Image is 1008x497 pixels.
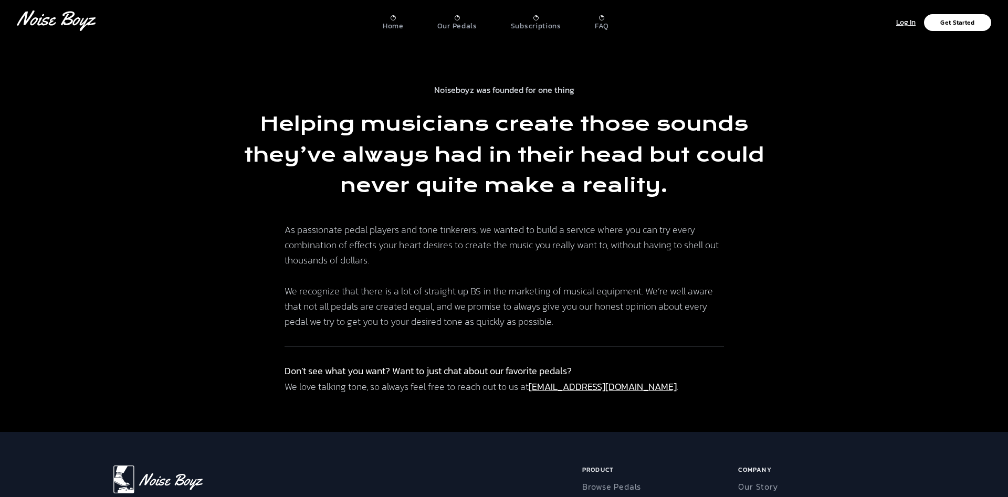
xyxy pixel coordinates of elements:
p: Home [383,22,404,31]
h6: Product [582,466,734,478]
p: Subscriptions [511,22,561,31]
h1: Helping musicians create those sounds they’ve always had in their head but could never quite make... [211,109,797,201]
a: Home [383,11,404,31]
a: Our Pedals [437,11,477,31]
a: FAQ [595,11,609,31]
p: Noiseboyz was founded for one thing [211,83,797,104]
a: Our Story [738,480,778,493]
p: As passionate pedal players and tone tinkerers, we wanted to build a service where you can try ev... [285,222,724,330]
h6: Company [738,466,890,478]
a: Subscriptions [511,11,561,31]
a: [EMAIL_ADDRESS][DOMAIN_NAME] [529,379,677,394]
p: Get Started [940,19,974,26]
p: FAQ [595,22,609,31]
button: Get Started [924,14,991,31]
a: Browse Pedals [582,480,641,493]
p: Log In [896,17,916,29]
p: Our Pedals [437,22,477,31]
span: Don’t see what you want? Want to just chat about our favorite pedals? [285,364,572,378]
p: We love talking tone, so always feel free to reach out to us at . [285,363,724,394]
